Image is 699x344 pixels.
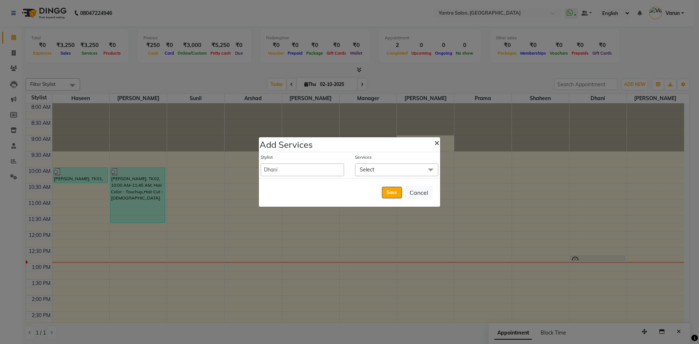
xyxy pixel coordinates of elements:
[434,137,439,148] span: ×
[429,132,445,153] button: Close
[360,166,374,173] span: Select
[405,186,433,199] button: Cancel
[261,154,273,161] label: Stylist
[382,187,402,198] button: Save
[260,138,313,151] h4: Add Services
[355,154,372,161] label: Services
